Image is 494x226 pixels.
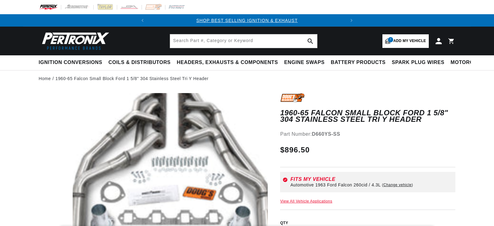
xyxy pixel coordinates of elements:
div: Announcement [149,17,345,24]
summary: Spark Plug Wires [389,55,447,70]
span: 7 [388,37,393,42]
a: Home [39,75,51,82]
span: Add my vehicle [393,38,426,44]
div: Fits my vehicle [290,177,453,182]
input: Search Part #, Category or Keyword [170,34,317,48]
span: Ignition Conversions [39,59,102,66]
a: View All Vehicle Applications [280,199,332,203]
summary: Ignition Conversions [39,55,105,70]
span: Spark Plug Wires [392,59,444,66]
slideshow-component: Translation missing: en.sections.announcements.announcement_bar [23,14,471,27]
img: Pertronix [39,30,110,52]
a: Change vehicle [382,182,413,187]
label: QTY [280,220,455,226]
summary: Coils & Distributors [105,55,174,70]
button: Translation missing: en.sections.announcements.previous_announcement [136,14,149,27]
summary: Motorcycle [448,55,491,70]
span: Motorcycle [451,59,488,66]
nav: breadcrumbs [39,75,455,82]
h1: 1960-65 Falcon Small Block Ford 1 5/8" 304 Stainless Steel Tri Y Header [280,110,455,122]
summary: Battery Products [328,55,389,70]
span: $896.50 [280,144,310,156]
a: SHOP BEST SELLING IGNITION & EXHAUST [196,18,298,23]
summary: Headers, Exhausts & Components [174,55,281,70]
button: search button [304,34,317,48]
span: Coils & Distributors [109,59,171,66]
a: 7Add my vehicle [382,34,429,48]
strong: D660YS-SS [312,131,340,137]
div: 1 of 2 [149,17,345,24]
div: Part Number: [280,130,455,138]
summary: Engine Swaps [281,55,328,70]
span: Headers, Exhausts & Components [177,59,278,66]
span: Engine Swaps [284,59,325,66]
span: Automotive 1963 Ford Falcon 260cid / 4.3L [290,182,381,187]
span: Battery Products [331,59,385,66]
button: Translation missing: en.sections.announcements.next_announcement [345,14,358,27]
a: 1960-65 Falcon Small Block Ford 1 5/8" 304 Stainless Steel Tri Y Header [55,75,208,82]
